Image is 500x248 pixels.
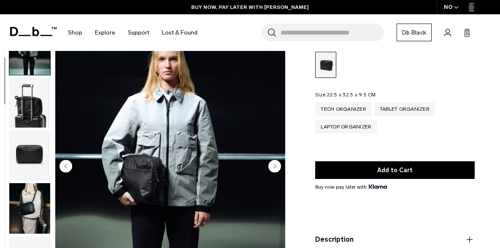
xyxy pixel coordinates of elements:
[128,18,149,48] a: Support
[327,92,376,98] span: 22.5 x 32.5 x 9.5 CM
[369,184,387,189] img: {"height" => 20, "alt" => "Klarna"}
[191,3,309,11] a: BUY NOW, PAY LATER WITH [PERSON_NAME]
[68,18,82,48] a: Shop
[397,24,432,41] a: Db Black
[9,130,50,181] img: Ramverk Tablet Organizer Black Out
[315,102,372,116] a: Tech Organizer
[374,102,435,116] a: Tablet Organizer
[315,161,475,179] button: Add to Cart
[59,160,72,174] button: Previous slide
[9,130,51,181] button: Ramverk Tablet Organizer Black Out
[315,52,336,78] a: Black Out
[315,92,376,97] legend: Size:
[162,18,197,48] a: Lost & Found
[9,183,50,234] img: Ramverk Tablet Organizer Black Out
[9,77,51,128] button: Ramverk Tablet Organizer Black Out
[62,14,204,51] nav: Main Navigation
[9,77,50,128] img: Ramverk Tablet Organizer Black Out
[315,235,475,245] button: Description
[315,183,387,191] span: Buy now pay later with
[9,183,51,234] button: Ramverk Tablet Organizer Black Out
[95,18,115,48] a: Explore
[268,160,281,174] button: Next slide
[315,120,377,133] a: Laptop Organizer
